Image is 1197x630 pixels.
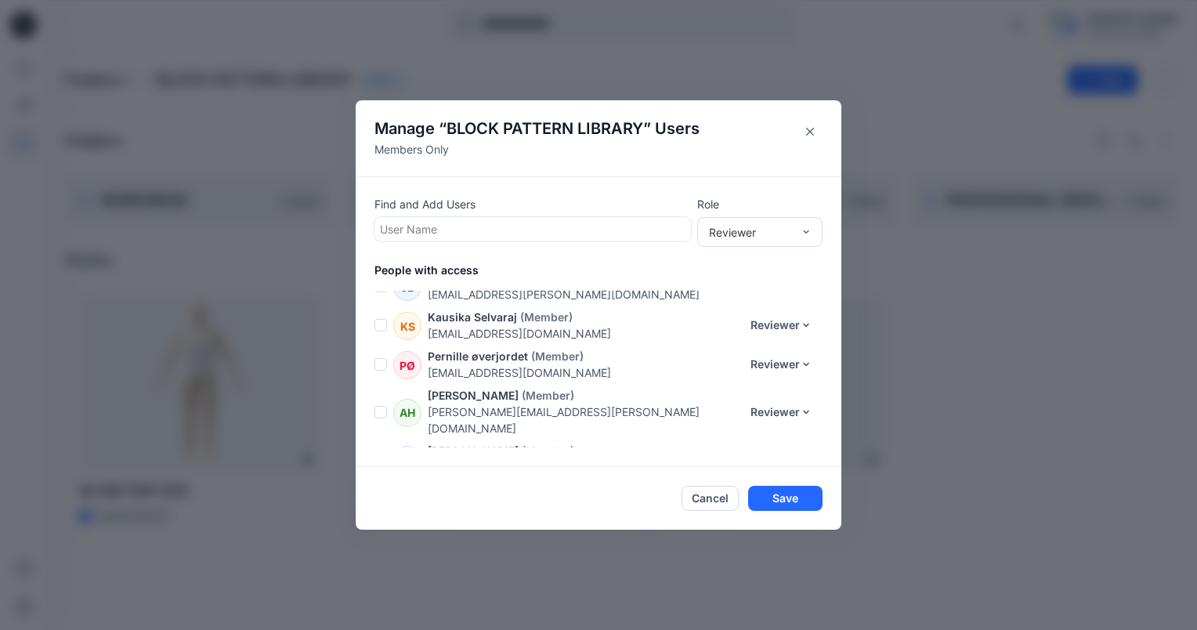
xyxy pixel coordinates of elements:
p: Find and Add Users [374,196,691,212]
button: Reviewer [740,400,823,425]
p: [EMAIL_ADDRESS][PERSON_NAME][DOMAIN_NAME] [428,286,740,302]
p: (Member) [520,309,573,325]
button: Cancel [682,486,739,511]
button: Close [797,119,823,144]
button: Reviewer [740,447,823,472]
p: People with access [374,262,841,278]
p: Kausika Selvaraj [428,309,517,325]
p: Pernille øverjordet [428,348,528,364]
p: Members Only [374,141,700,157]
span: BLOCK PATTERN LIBRARY [447,119,643,138]
div: EC [393,446,421,474]
div: AH [393,399,421,427]
button: Reviewer [740,313,823,338]
p: (Member) [522,387,574,404]
p: [PERSON_NAME] [428,443,519,459]
div: Reviewer [709,224,792,241]
button: Save [748,486,823,511]
p: [EMAIL_ADDRESS][DOMAIN_NAME] [428,364,740,381]
p: [PERSON_NAME] [428,387,519,404]
button: Reviewer [740,352,823,377]
div: KS [393,312,421,340]
p: Role [697,196,823,212]
h4: Manage “ ” Users [374,119,700,138]
p: [EMAIL_ADDRESS][DOMAIN_NAME] [428,325,740,342]
p: (Member) [531,348,584,364]
div: PØ [393,351,421,379]
p: (Member) [522,443,574,459]
p: [PERSON_NAME][EMAIL_ADDRESS][PERSON_NAME][DOMAIN_NAME] [428,404,740,436]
